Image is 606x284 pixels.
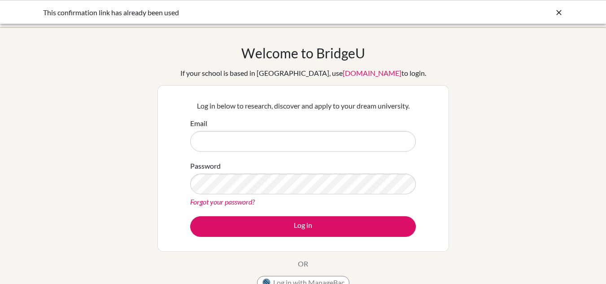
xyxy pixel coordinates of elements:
[190,161,221,171] label: Password
[343,69,401,77] a: [DOMAIN_NAME]
[190,197,255,206] a: Forgot your password?
[190,216,416,237] button: Log in
[190,118,207,129] label: Email
[180,68,426,79] div: If your school is based in [GEOGRAPHIC_DATA], use to login.
[43,7,429,18] div: This confirmation link has already been used
[190,100,416,111] p: Log in below to research, discover and apply to your dream university.
[298,258,308,269] p: OR
[241,45,365,61] h1: Welcome to BridgeU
